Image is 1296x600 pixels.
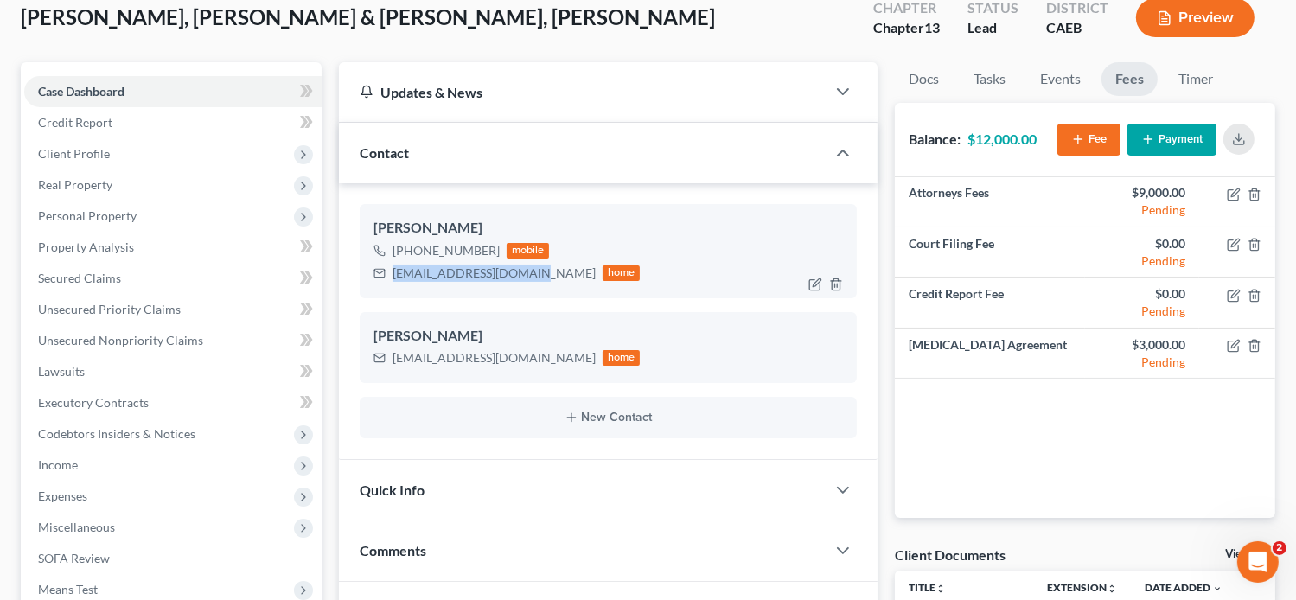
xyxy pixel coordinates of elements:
[360,542,426,559] span: Comments
[1099,252,1185,270] div: Pending
[924,19,940,35] span: 13
[373,411,844,424] button: New Contact
[393,242,500,259] div: [PHONE_NUMBER]
[1145,581,1223,594] a: Date Added expand_more
[895,278,1085,328] td: Credit Report Fee
[373,326,844,347] div: [PERSON_NAME]
[360,482,425,498] span: Quick Info
[1099,303,1185,320] div: Pending
[24,387,322,418] a: Executory Contracts
[38,177,112,192] span: Real Property
[1047,581,1117,594] a: Extensionunfold_more
[960,62,1019,96] a: Tasks
[1057,124,1120,156] button: Fee
[967,131,1037,147] strong: $12,000.00
[38,488,87,503] span: Expenses
[38,426,195,441] span: Codebtors Insiders & Notices
[1099,336,1185,354] div: $3,000.00
[1026,62,1095,96] a: Events
[24,76,322,107] a: Case Dashboard
[38,520,115,534] span: Miscellaneous
[603,265,641,281] div: home
[895,62,953,96] a: Docs
[895,227,1085,278] td: Court Filing Fee
[24,325,322,356] a: Unsecured Nonpriority Claims
[38,333,203,348] span: Unsecured Nonpriority Claims
[393,349,596,367] div: [EMAIL_ADDRESS][DOMAIN_NAME]
[38,115,112,130] span: Credit Report
[38,239,134,254] span: Property Analysis
[38,364,85,379] span: Lawsuits
[21,4,715,29] span: [PERSON_NAME], [PERSON_NAME] & [PERSON_NAME], [PERSON_NAME]
[360,83,806,101] div: Updates & News
[38,302,181,316] span: Unsecured Priority Claims
[1099,235,1185,252] div: $0.00
[909,131,961,147] strong: Balance:
[38,271,121,285] span: Secured Claims
[967,18,1018,38] div: Lead
[895,177,1085,227] td: Attorneys Fees
[895,546,1006,564] div: Client Documents
[1099,184,1185,201] div: $9,000.00
[1101,62,1158,96] a: Fees
[393,265,596,282] div: [EMAIL_ADDRESS][DOMAIN_NAME]
[38,84,124,99] span: Case Dashboard
[24,263,322,294] a: Secured Claims
[935,584,946,594] i: unfold_more
[1273,541,1286,555] span: 2
[507,243,550,259] div: mobile
[38,551,110,565] span: SOFA Review
[909,581,946,594] a: Titleunfold_more
[895,328,1085,378] td: [MEDICAL_DATA] Agreement
[1099,285,1185,303] div: $0.00
[24,356,322,387] a: Lawsuits
[24,543,322,574] a: SOFA Review
[1107,584,1117,594] i: unfold_more
[24,107,322,138] a: Credit Report
[1165,62,1227,96] a: Timer
[38,146,110,161] span: Client Profile
[1225,548,1268,560] a: View All
[38,457,78,472] span: Income
[38,582,98,597] span: Means Test
[1046,18,1108,38] div: CAEB
[873,18,940,38] div: Chapter
[24,294,322,325] a: Unsecured Priority Claims
[1127,124,1216,156] button: Payment
[373,218,844,239] div: [PERSON_NAME]
[38,208,137,223] span: Personal Property
[1237,541,1279,583] iframe: Intercom live chat
[24,232,322,263] a: Property Analysis
[1099,201,1185,219] div: Pending
[38,395,149,410] span: Executory Contracts
[360,144,409,161] span: Contact
[1099,354,1185,371] div: Pending
[1212,584,1223,594] i: expand_more
[603,350,641,366] div: home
